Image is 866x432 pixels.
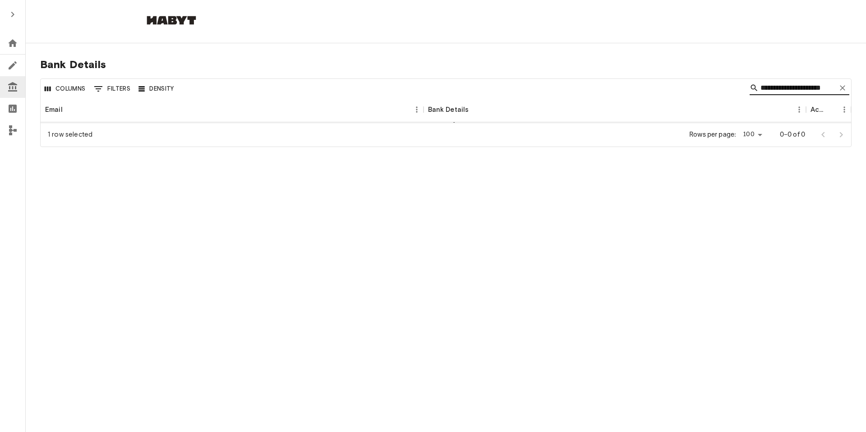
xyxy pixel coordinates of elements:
span: Bank Details [40,58,852,71]
button: Show filters [92,82,133,96]
p: 0–0 of 0 [780,130,805,139]
div: Email [45,97,63,122]
button: Sort [63,103,75,116]
button: Clear [836,81,849,95]
div: 100 [740,128,765,141]
div: Actions [806,97,851,122]
button: Menu [410,103,424,116]
div: No results found. [41,122,851,129]
button: Select columns [42,82,88,96]
img: Habyt [144,16,198,25]
div: Bank Details [424,97,806,122]
div: Search [750,81,849,97]
button: Sort [825,103,838,116]
button: Menu [838,103,851,116]
p: Rows per page: [689,130,736,139]
button: Sort [469,103,481,116]
div: 1 row selected [48,130,92,139]
div: Bank Details [428,97,469,122]
div: Actions [811,97,825,122]
button: Menu [792,103,806,116]
div: Email [41,97,424,122]
button: Density [136,82,176,96]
